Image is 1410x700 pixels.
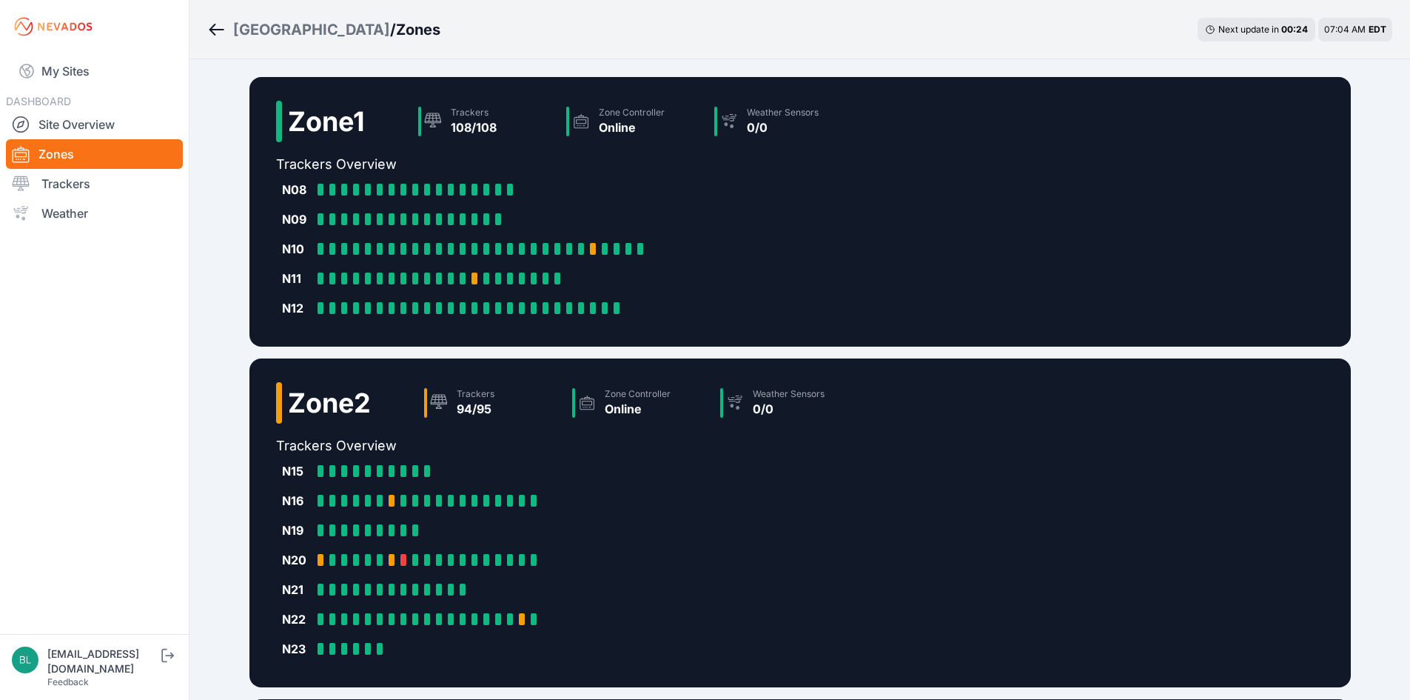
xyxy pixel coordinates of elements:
[282,240,312,258] div: N10
[599,107,665,119] div: Zone Controller
[412,101,560,142] a: Trackers108/108
[451,119,497,136] div: 108/108
[282,640,312,658] div: N23
[12,15,95,39] img: Nevados
[282,270,312,287] div: N11
[1369,24,1386,35] span: EDT
[288,107,365,136] h2: Zone 1
[282,610,312,628] div: N22
[6,95,71,107] span: DASHBOARD
[708,101,856,142] a: Weather Sensors0/0
[47,647,158,676] div: [EMAIL_ADDRESS][DOMAIN_NAME]
[282,551,312,569] div: N20
[6,139,183,169] a: Zones
[605,388,671,400] div: Zone Controller
[282,181,312,199] div: N08
[233,19,390,40] a: [GEOGRAPHIC_DATA]
[1324,24,1366,35] span: 07:04 AM
[276,436,862,456] h2: Trackers Overview
[747,119,819,136] div: 0/0
[396,19,440,40] h3: Zones
[1218,24,1279,35] span: Next update in
[418,382,566,424] a: Trackers94/95
[714,382,862,424] a: Weather Sensors0/0
[6,199,183,228] a: Weather
[282,581,312,599] div: N21
[282,462,312,480] div: N15
[282,521,312,539] div: N19
[753,388,825,400] div: Weather Sensors
[753,400,825,418] div: 0/0
[1281,24,1308,36] div: 00 : 24
[451,107,497,119] div: Trackers
[6,110,183,139] a: Site Overview
[599,119,665,136] div: Online
[390,19,396,40] span: /
[457,388,494,400] div: Trackers
[6,53,183,89] a: My Sites
[457,400,494,418] div: 94/95
[747,107,819,119] div: Weather Sensors
[207,10,440,49] nav: Breadcrumb
[6,169,183,199] a: Trackers
[12,647,38,673] img: blippencott@invenergy.com
[276,154,856,175] h2: Trackers Overview
[605,400,671,418] div: Online
[282,210,312,228] div: N09
[47,676,89,687] a: Feedback
[282,299,312,317] div: N12
[282,492,312,510] div: N16
[288,388,371,418] h2: Zone 2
